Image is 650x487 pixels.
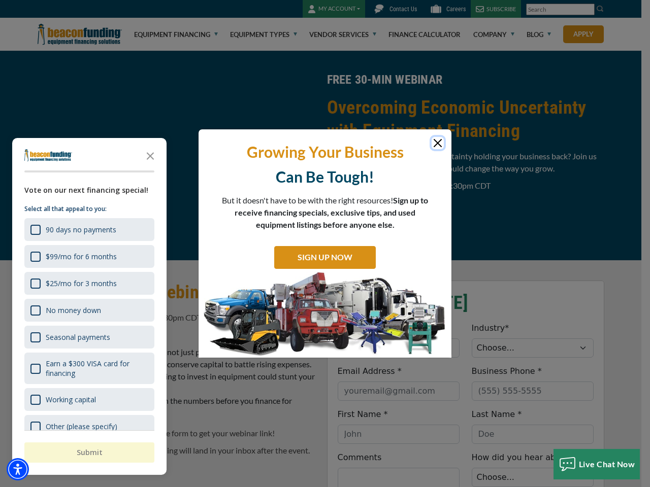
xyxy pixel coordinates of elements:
[46,279,117,288] div: $25/mo for 3 months
[432,137,444,149] button: Close
[221,194,429,231] p: But it doesn't have to be with the right resources!
[206,167,444,187] p: Can Be Tough!
[24,415,154,438] div: Other (please specify)
[24,326,154,349] div: Seasonal payments
[24,245,154,268] div: $99/mo for 6 months
[46,332,110,342] div: Seasonal payments
[24,149,72,161] img: Company logo
[24,218,154,241] div: 90 days no payments
[206,142,444,162] p: Growing Your Business
[46,305,101,315] div: No money down
[7,458,29,480] div: Accessibility Menu
[24,272,154,295] div: $25/mo for 3 months
[46,395,96,404] div: Working capital
[24,353,154,384] div: Earn a $300 VISA card for financing
[554,449,640,479] button: Live Chat Now
[24,204,154,214] p: Select all that appeal to you:
[274,246,376,269] a: SIGN UP NOW
[579,459,635,469] span: Live Chat Now
[12,138,167,475] div: Survey
[46,359,148,378] div: Earn a $300 VISA card for financing
[24,442,154,463] button: Submit
[24,388,154,411] div: Working capital
[24,185,154,196] div: Vote on our next financing special!
[46,225,116,234] div: 90 days no payments
[140,145,160,165] button: Close the survey
[235,195,428,229] span: Sign up to receive financing specials, exclusive tips, and used equipment listings before anyone ...
[24,299,154,322] div: No money down
[46,422,117,431] div: Other (please specify)
[46,252,117,261] div: $99/mo for 6 months
[199,271,451,358] img: SIGN UP NOW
